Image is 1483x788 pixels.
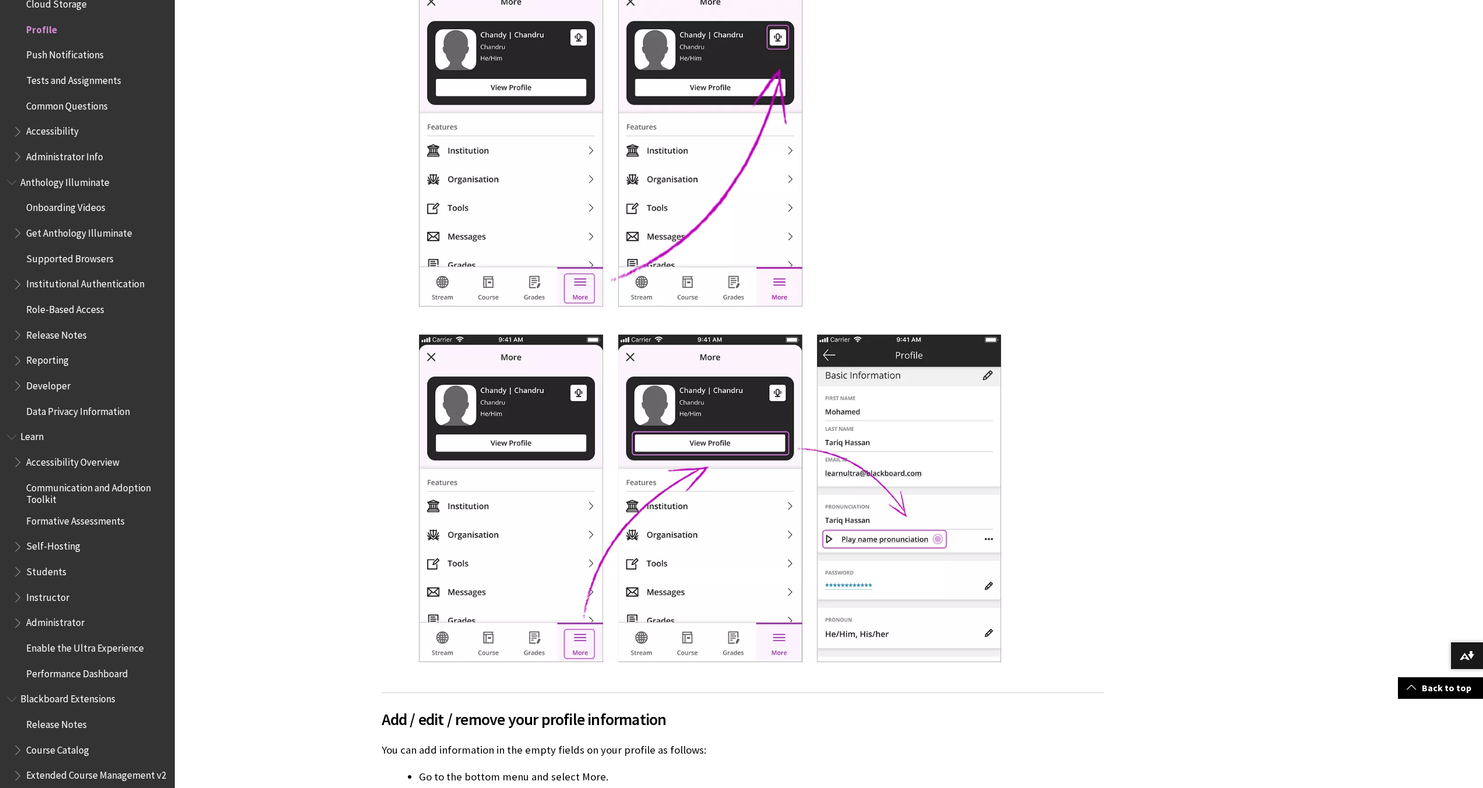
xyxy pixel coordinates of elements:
[26,96,108,112] span: Common Questions
[26,275,145,290] span: Institutional Authentication
[26,249,114,265] span: Supported Browsers
[26,122,79,138] span: Accessibility
[7,173,168,421] nav: Book outline for Anthology Illuminate
[26,45,104,61] span: Push Notifications
[26,715,87,730] span: Release Notes
[26,511,125,527] span: Formative Assessments
[26,20,57,36] span: Profile
[419,335,1002,662] img: The "More" panel is opened with the "View Profile" option selected and the "Play name pronunciati...
[7,427,168,684] nav: Book outline for Blackboard Learn Help
[26,664,128,680] span: Performance Dashboard
[20,689,115,705] span: Blackboard Extensions
[1398,677,1483,699] a: Back to top
[382,707,1104,731] span: Add / edit / remove your profile information
[26,71,121,86] span: Tests and Assignments
[26,351,69,367] span: Reporting
[419,769,1104,785] li: Go to the bottom menu and select More.
[26,452,119,468] span: Accessibility Overview
[26,562,66,578] span: Students
[26,638,144,654] span: Enable the Ultra Experience
[26,147,103,163] span: Administrator Info
[26,223,132,239] span: Get Anthology Illuminate
[26,300,104,315] span: Role-Based Access
[26,198,105,214] span: Onboarding Videos
[20,427,44,443] span: Learn
[26,537,80,553] span: Self-Hosting
[26,376,71,392] span: Developer
[26,588,69,603] span: Instructor
[382,743,1104,758] p: You can add information in the empty fields on your profile as follows:
[26,766,166,782] span: Extended Course Management v2
[20,173,110,188] span: Anthology Illuminate
[26,402,130,417] span: Data Privacy Information
[26,478,167,505] span: Communication and Adoption Toolkit
[26,613,84,629] span: Administrator
[26,325,87,341] span: Release Notes
[26,740,89,756] span: Course Catalog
